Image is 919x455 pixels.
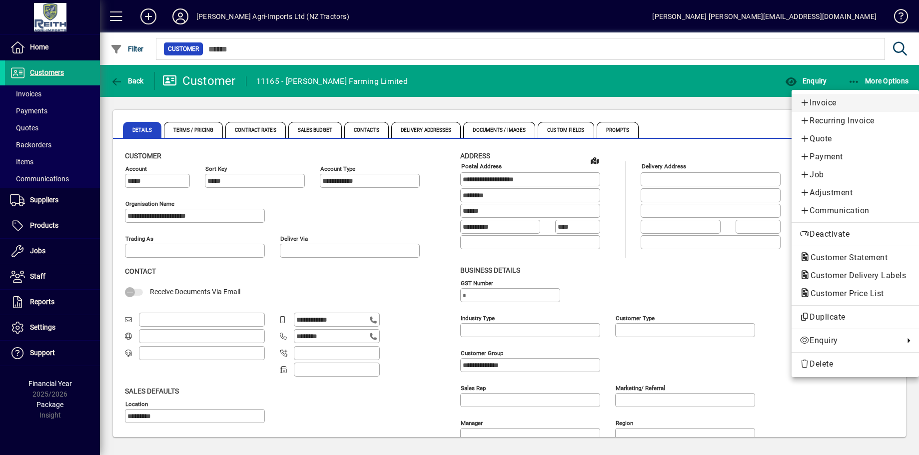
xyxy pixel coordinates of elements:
span: Customer Statement [800,253,893,262]
span: Customer Price List [800,289,889,298]
span: Enquiry [800,335,899,347]
span: Delete [800,358,911,370]
span: Quote [800,133,911,145]
span: Invoice [800,97,911,109]
span: Deactivate [800,228,911,240]
span: Payment [800,151,911,163]
span: Customer Delivery Labels [800,271,911,280]
button: Deactivate customer [792,225,919,243]
span: Adjustment [800,187,911,199]
span: Recurring Invoice [800,115,911,127]
span: Job [800,169,911,181]
span: Communication [800,205,911,217]
span: Duplicate [800,311,911,323]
